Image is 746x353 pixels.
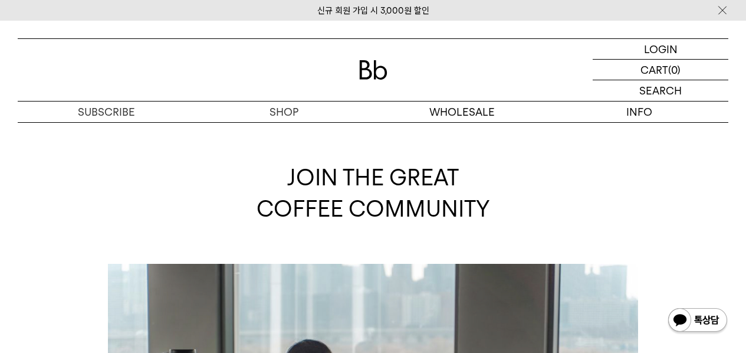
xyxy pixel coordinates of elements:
[639,80,682,101] p: SEARCH
[373,102,551,122] p: WHOLESALE
[667,307,728,335] img: 카카오톡 채널 1:1 채팅 버튼
[195,102,373,122] a: SHOP
[668,60,681,80] p: (0)
[593,60,728,80] a: CART (0)
[18,102,195,122] a: SUBSCRIBE
[317,5,429,16] a: 신규 회원 가입 시 3,000원 할인
[593,39,728,60] a: LOGIN
[257,164,490,222] span: JOIN THE GREAT COFFEE COMMUNITY
[644,39,678,59] p: LOGIN
[359,60,387,80] img: 로고
[551,102,728,122] p: INFO
[640,60,668,80] p: CART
